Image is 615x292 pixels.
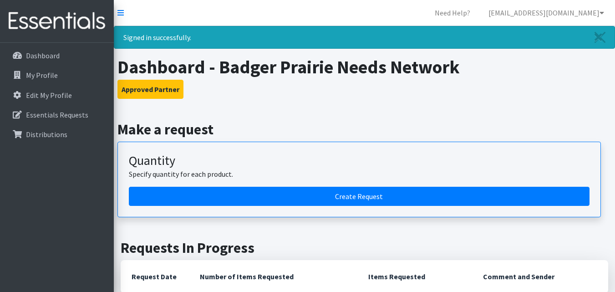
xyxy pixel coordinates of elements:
a: Distributions [4,125,110,143]
a: Dashboard [4,46,110,65]
p: Dashboard [26,51,60,60]
p: Specify quantity for each product. [129,169,590,179]
button: Approved Partner [117,80,183,99]
a: [EMAIL_ADDRESS][DOMAIN_NAME] [481,4,611,22]
p: Essentials Requests [26,110,88,119]
p: Edit My Profile [26,91,72,100]
h2: Requests In Progress [121,239,608,256]
a: Need Help? [427,4,478,22]
h3: Quantity [129,153,590,169]
a: Close [585,26,615,48]
a: Create a request by quantity [129,187,590,206]
h2: Make a request [117,121,612,138]
p: My Profile [26,71,58,80]
h1: Dashboard - Badger Prairie Needs Network [117,56,612,78]
a: Essentials Requests [4,106,110,124]
div: Signed in successfully. [114,26,615,49]
img: HumanEssentials [4,6,110,36]
a: My Profile [4,66,110,84]
p: Distributions [26,130,67,139]
a: Edit My Profile [4,86,110,104]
